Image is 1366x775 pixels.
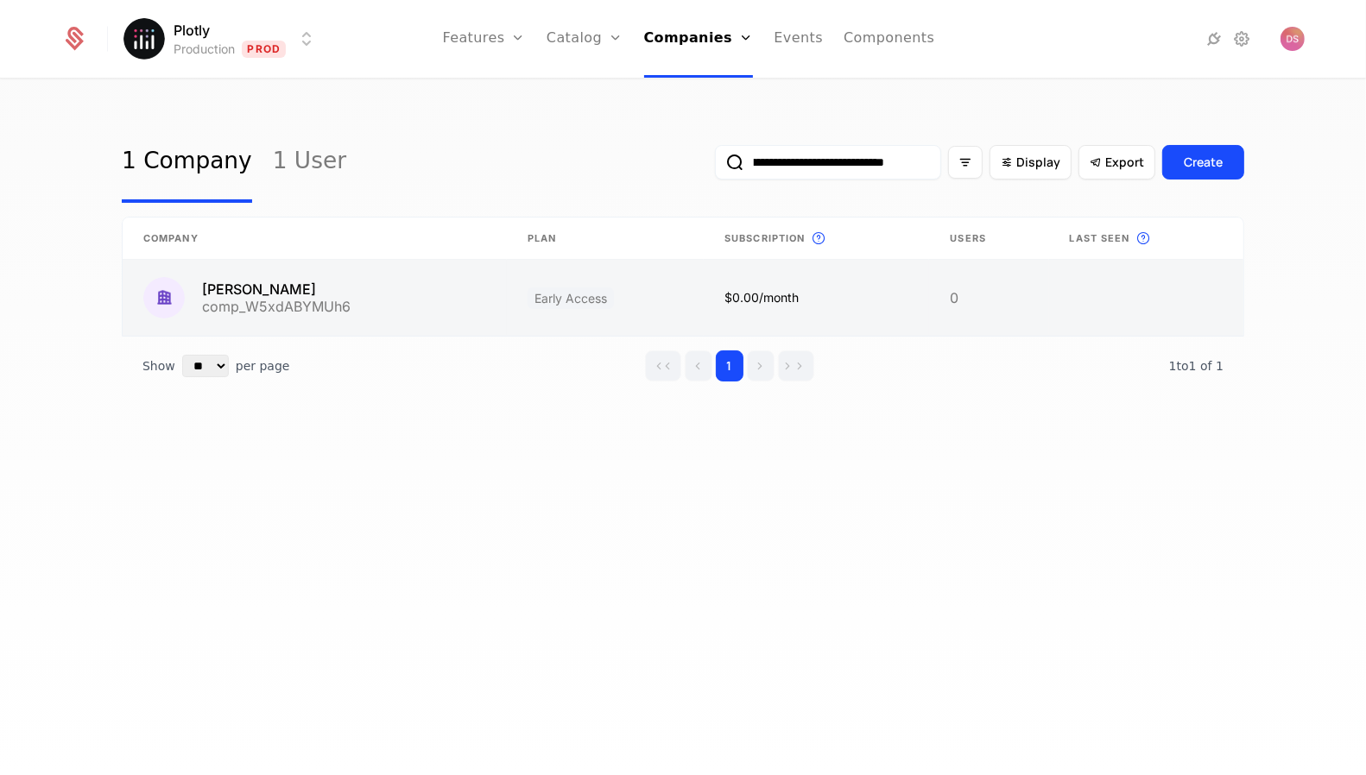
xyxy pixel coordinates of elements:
a: Settings [1232,28,1253,49]
th: Plan [507,217,705,260]
span: Plotly [174,20,210,41]
button: Open user button [1281,27,1305,51]
button: Go to next page [747,350,775,381]
button: Select environment [129,20,317,58]
img: Plotly [123,18,165,60]
button: Export [1078,145,1155,180]
button: Filter options [948,146,983,179]
button: Create [1162,145,1244,180]
span: Display [1016,154,1060,171]
span: Show [142,357,175,375]
th: Company [123,217,507,260]
select: Select page size [182,355,229,377]
a: 1 User [273,122,346,203]
th: Users [929,217,1048,260]
button: Go to last page [778,350,814,381]
div: Create [1184,154,1223,171]
button: Go to previous page [685,350,712,381]
span: Export [1105,154,1144,171]
span: 1 to 1 of [1169,359,1216,373]
a: Integrations [1205,28,1225,49]
span: Last seen [1070,231,1130,246]
button: Display [990,145,1072,180]
span: per page [236,357,290,375]
span: Subscription [724,231,805,246]
a: 1 Company [122,122,252,203]
span: Prod [242,41,286,58]
img: Daniel Anton Suchy [1281,27,1305,51]
button: Go to page 1 [716,350,743,381]
div: Production [174,41,235,58]
button: Go to first page [645,350,681,381]
div: Page navigation [645,350,814,381]
div: Table pagination [122,337,1244,395]
span: 1 [1169,359,1224,373]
